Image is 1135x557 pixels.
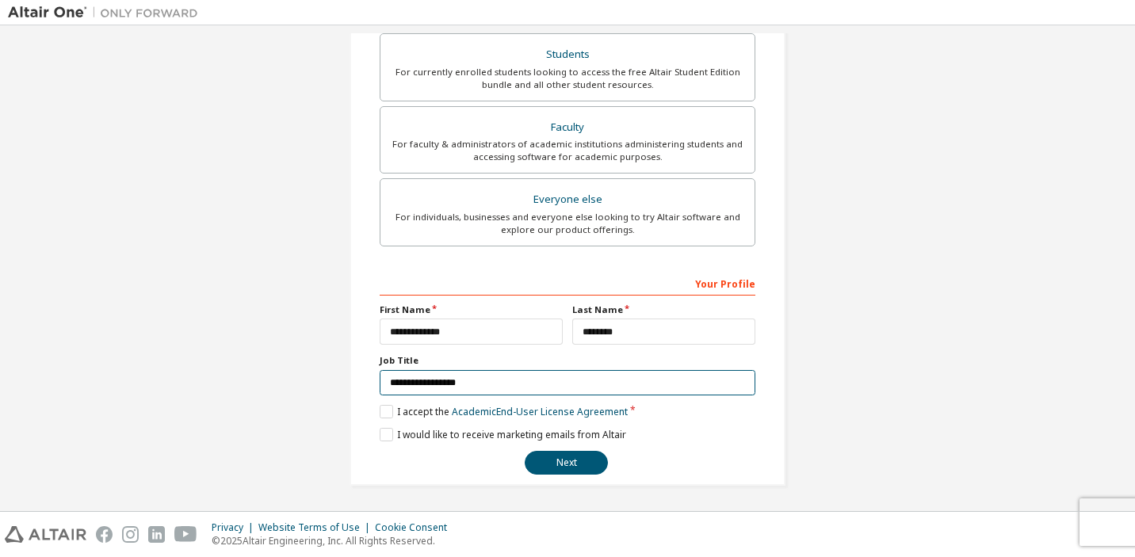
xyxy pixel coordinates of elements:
div: Privacy [212,521,258,534]
label: First Name [380,303,563,316]
div: Faculty [390,116,745,139]
div: Your Profile [380,270,755,296]
label: Job Title [380,354,755,367]
img: youtube.svg [174,526,197,543]
img: Altair One [8,5,206,21]
img: facebook.svg [96,526,113,543]
img: linkedin.svg [148,526,165,543]
a: Academic End-User License Agreement [452,405,628,418]
div: For currently enrolled students looking to access the free Altair Student Edition bundle and all ... [390,66,745,91]
div: For individuals, businesses and everyone else looking to try Altair software and explore our prod... [390,211,745,236]
div: Website Terms of Use [258,521,375,534]
div: For faculty & administrators of academic institutions administering students and accessing softwa... [390,138,745,163]
div: Cookie Consent [375,521,457,534]
div: Students [390,44,745,66]
img: altair_logo.svg [5,526,86,543]
button: Next [525,451,608,475]
p: © 2025 Altair Engineering, Inc. All Rights Reserved. [212,534,457,547]
label: Last Name [572,303,755,316]
label: I accept the [380,405,628,418]
img: instagram.svg [122,526,139,543]
label: I would like to receive marketing emails from Altair [380,428,626,441]
div: Everyone else [390,189,745,211]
